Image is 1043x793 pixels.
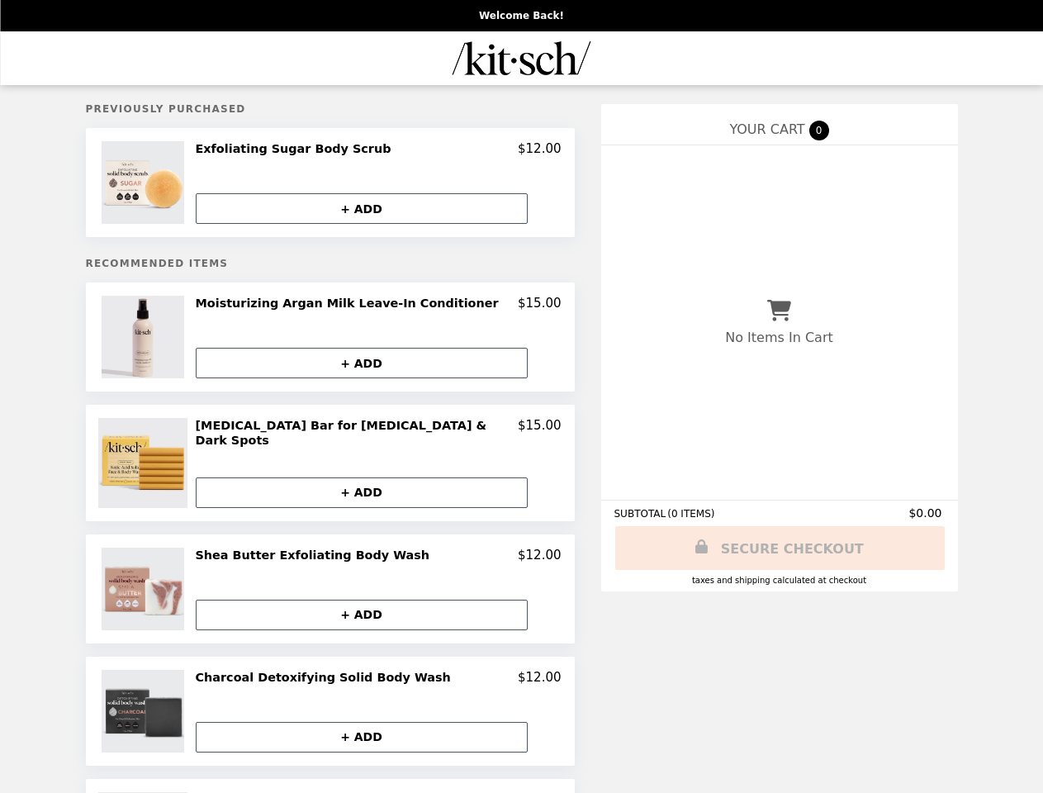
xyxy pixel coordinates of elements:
[102,670,188,753] img: Charcoal Detoxifying Solid Body Wash
[196,548,437,563] h2: Shea Butter Exfoliating Body Wash
[86,258,575,269] h5: Recommended Items
[98,418,192,508] img: Kojic Acid Bar for Hyperpigmentation & Dark Spots
[196,193,528,224] button: + ADD
[614,576,945,585] div: Taxes and Shipping calculated at checkout
[453,41,591,75] img: Brand Logo
[102,296,188,378] img: Moisturizing Argan Milk Leave-In Conditioner
[725,330,832,345] p: No Items In Cart
[196,296,505,311] h2: Moisturizing Argan Milk Leave-In Conditioner
[102,141,188,224] img: Exfoliating Sugar Body Scrub
[809,121,829,140] span: 0
[729,121,804,137] span: YOUR CART
[614,508,668,520] span: SUBTOTAL
[667,508,714,520] span: ( 0 ITEMS )
[102,548,188,630] img: Shea Butter Exfoliating Body Wash
[196,418,519,449] h2: [MEDICAL_DATA] Bar for [MEDICAL_DATA] & Dark Spots
[518,141,562,156] p: $12.00
[196,722,528,753] button: + ADD
[196,477,528,508] button: + ADD
[518,548,562,563] p: $12.00
[518,670,562,685] p: $12.00
[479,10,564,21] p: Welcome Back!
[908,506,944,520] span: $0.00
[518,296,562,311] p: $15.00
[86,103,575,115] h5: Previously Purchased
[518,418,562,449] p: $15.00
[196,141,398,156] h2: Exfoliating Sugar Body Scrub
[196,600,528,630] button: + ADD
[196,348,528,378] button: + ADD
[196,670,457,685] h2: Charcoal Detoxifying Solid Body Wash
